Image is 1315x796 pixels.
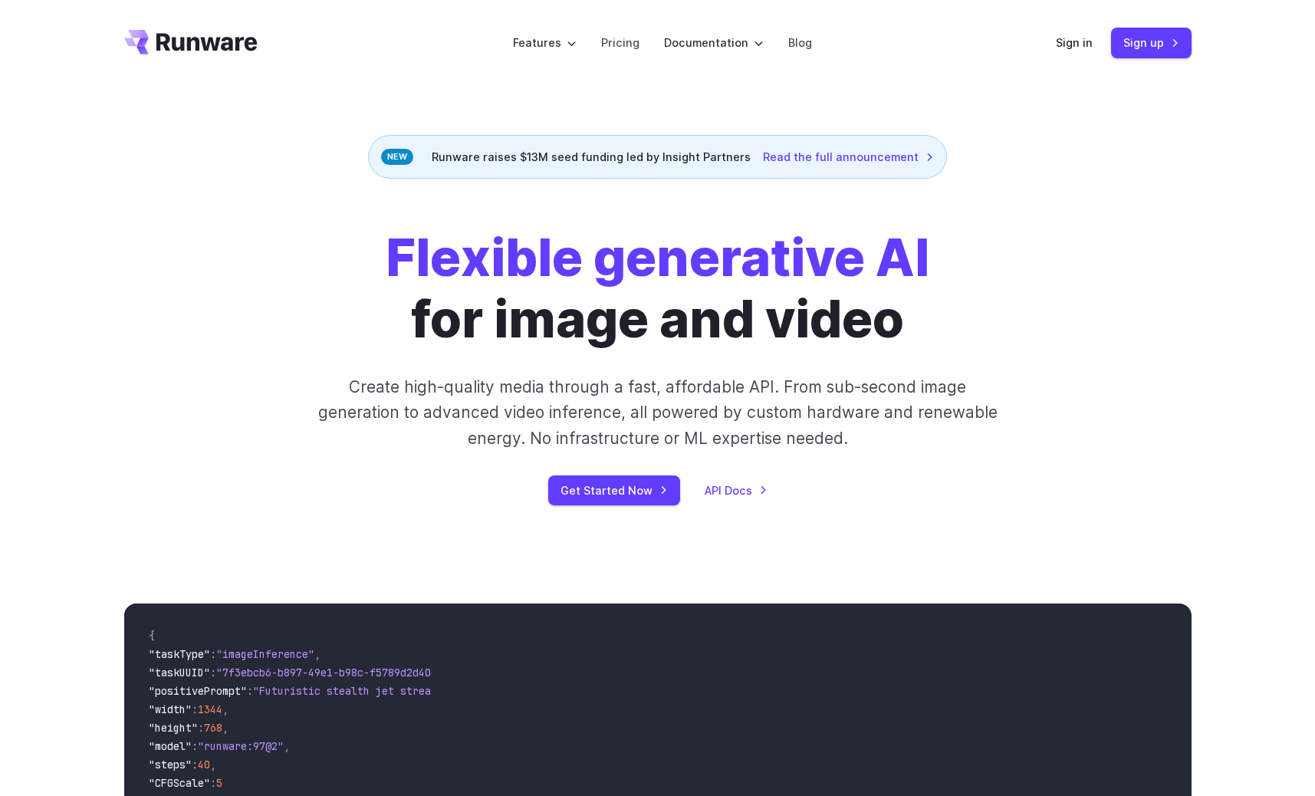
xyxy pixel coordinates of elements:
span: "width" [149,702,192,716]
span: , [222,702,228,716]
span: "steps" [149,758,192,771]
span: "height" [149,721,198,735]
span: : [210,666,216,679]
span: : [198,721,204,735]
span: 40 [198,758,210,771]
h1: for image and video [386,228,929,350]
span: , [314,647,321,661]
span: : [210,647,216,661]
span: "positivePrompt" [149,684,247,698]
strong: Flexible generative AI [386,227,929,288]
span: "runware:97@2" [198,739,284,753]
span: "imageInference" [216,647,314,661]
span: 768 [204,721,222,735]
span: "taskUUID" [149,666,210,679]
a: Sign up [1111,28,1192,58]
a: Get Started Now [548,475,680,505]
span: 1344 [198,702,222,716]
span: "7f3ebcb6-b897-49e1-b98c-f5789d2d40d7" [216,666,449,679]
div: Runware raises $13M seed funding led by Insight Partners [368,135,947,179]
a: Pricing [601,34,639,51]
a: Blog [788,34,812,51]
span: "CFGScale" [149,776,210,790]
span: "Futuristic stealth jet streaking through a neon-lit cityscape with glowing purple exhaust" [253,684,811,698]
span: : [210,776,216,790]
a: Go to / [124,30,258,54]
span: { [149,629,155,643]
span: , [210,758,216,771]
a: Sign in [1056,34,1093,51]
a: API Docs [705,482,768,499]
span: : [247,684,253,698]
a: Read the full announcement [763,148,934,166]
span: : [192,758,198,771]
label: Features [513,34,577,51]
span: 5 [216,776,222,790]
span: , [284,739,290,753]
span: : [192,739,198,753]
span: : [192,702,198,716]
span: "taskType" [149,647,210,661]
span: "model" [149,739,192,753]
p: Create high-quality media through a fast, affordable API. From sub-second image generation to adv... [316,374,999,451]
label: Documentation [664,34,764,51]
span: , [222,721,228,735]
